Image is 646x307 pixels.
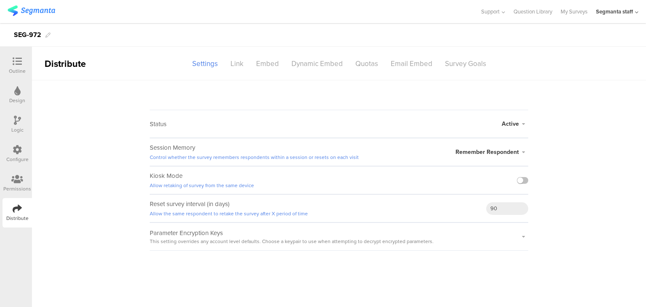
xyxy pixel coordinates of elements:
[349,56,384,71] div: Quotas
[150,143,359,161] sg-field-title: Session Memory
[150,199,308,218] sg-field-title: Reset survey interval (in days)
[384,56,439,71] div: Email Embed
[14,28,41,42] div: SEG-972
[250,56,285,71] div: Embed
[9,97,25,104] div: Design
[150,153,359,161] a: Control whether the survey remembers respondents within a session or resets on each visit
[150,238,438,245] span: This setting overrides any account level defaults. Choose a keypair to use when attempting to dec...
[6,214,29,222] div: Distribute
[11,126,24,134] div: Logic
[6,156,29,163] div: Configure
[285,56,349,71] div: Dynamic Embed
[32,57,129,71] div: Distribute
[9,67,26,75] div: Outline
[596,8,633,16] div: Segmanta staff
[186,56,224,71] div: Settings
[8,5,55,16] img: segmanta logo
[3,185,31,193] div: Permissions
[150,228,438,245] sg-field-title: Parameter Encryption Keys
[455,148,519,156] span: Remember Respondent
[481,8,500,16] span: Support
[224,56,250,71] div: Link
[150,210,308,217] a: Allow the same respondent to retake the survey after X period of time
[150,182,254,189] a: Allow retaking of survey from the same device
[502,119,519,128] span: Active
[150,171,254,190] sg-field-title: Kiosk Mode
[150,119,167,129] sg-field-title: Status
[439,56,492,71] div: Survey Goals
